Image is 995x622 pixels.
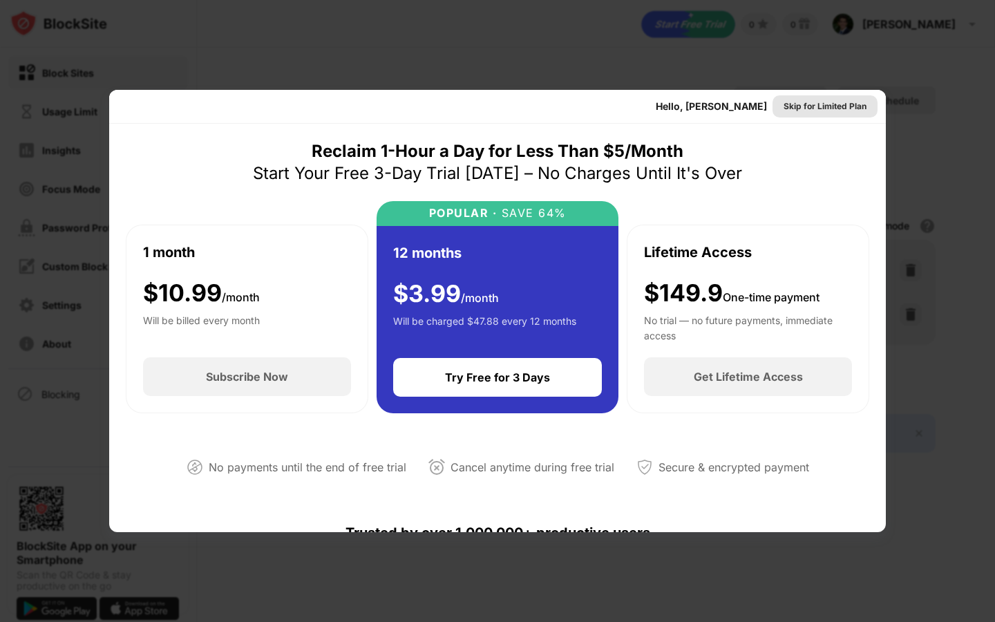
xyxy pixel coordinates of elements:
div: Start Your Free 3-Day Trial [DATE] – No Charges Until It's Over [253,162,742,185]
div: Will be billed every month [143,313,260,341]
div: 12 months [393,243,462,263]
div: Cancel anytime during free trial [451,458,614,478]
div: No payments until the end of free trial [209,458,406,478]
div: 1 month [143,242,195,263]
div: Skip for Limited Plan [784,100,866,113]
span: One-time payment [723,290,819,304]
div: Lifetime Access [644,242,752,263]
div: No trial — no future payments, immediate access [644,313,852,341]
div: SAVE 64% [497,207,567,220]
div: Hello, [PERSON_NAME] [656,101,767,112]
div: Reclaim 1-Hour a Day for Less Than $5/Month [312,140,683,162]
div: Try Free for 3 Days [445,370,550,384]
span: /month [222,290,260,304]
span: /month [461,291,499,305]
div: POPULAR · [429,207,497,220]
img: not-paying [187,459,203,475]
div: Trusted by over 1,000,000+ productive users [126,500,869,566]
div: $149.9 [644,279,819,308]
div: Will be charged $47.88 every 12 months [393,314,576,341]
div: Subscribe Now [206,370,288,384]
div: $ 10.99 [143,279,260,308]
div: Get Lifetime Access [694,370,803,384]
img: secured-payment [636,459,653,475]
div: Secure & encrypted payment [658,458,809,478]
img: cancel-anytime [428,459,445,475]
div: $ 3.99 [393,280,499,308]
